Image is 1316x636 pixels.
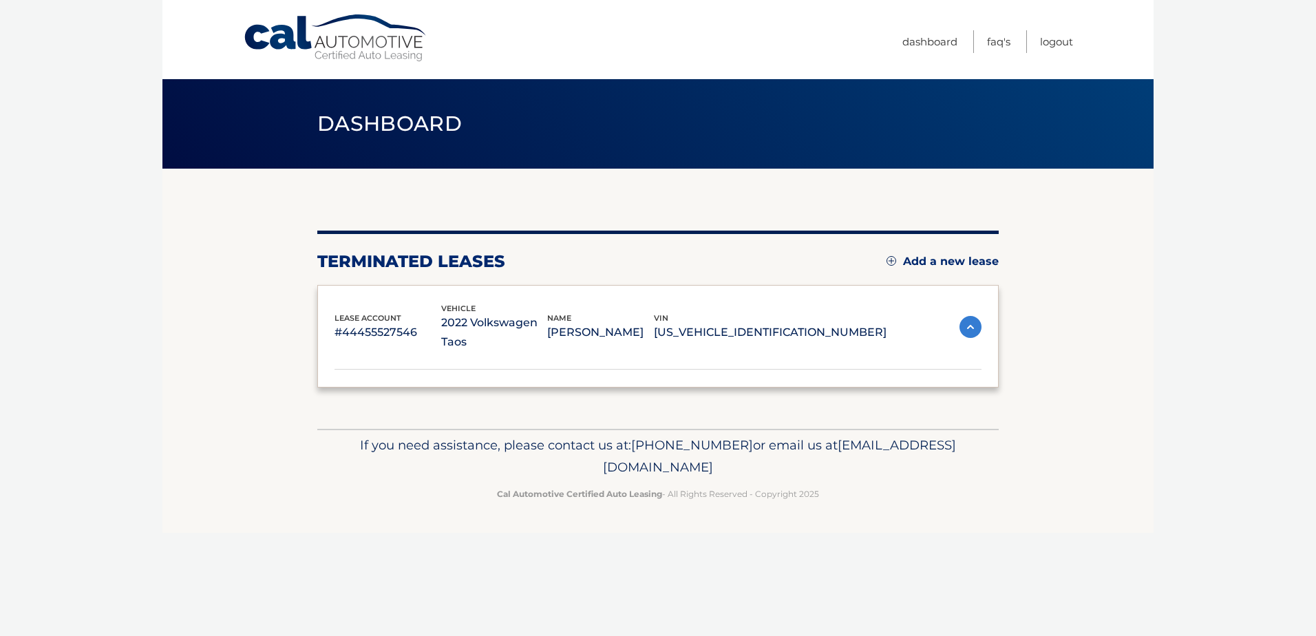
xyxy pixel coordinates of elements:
h2: terminated leases [317,251,505,272]
p: #44455527546 [335,323,441,342]
a: Dashboard [902,30,957,53]
p: - All Rights Reserved - Copyright 2025 [326,487,990,501]
img: accordion-active.svg [959,316,981,338]
p: If you need assistance, please contact us at: or email us at [326,434,990,478]
a: FAQ's [987,30,1010,53]
p: [PERSON_NAME] [547,323,654,342]
img: add.svg [887,256,896,266]
span: [PHONE_NUMBER] [631,437,753,453]
span: name [547,313,571,323]
strong: Cal Automotive Certified Auto Leasing [497,489,662,499]
p: [US_VEHICLE_IDENTIFICATION_NUMBER] [654,323,887,342]
a: Add a new lease [887,255,999,268]
span: vehicle [441,304,476,313]
span: Dashboard [317,111,462,136]
a: Logout [1040,30,1073,53]
a: Cal Automotive [243,14,429,63]
span: vin [654,313,668,323]
span: lease account [335,313,401,323]
p: 2022 Volkswagen Taos [441,313,548,352]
